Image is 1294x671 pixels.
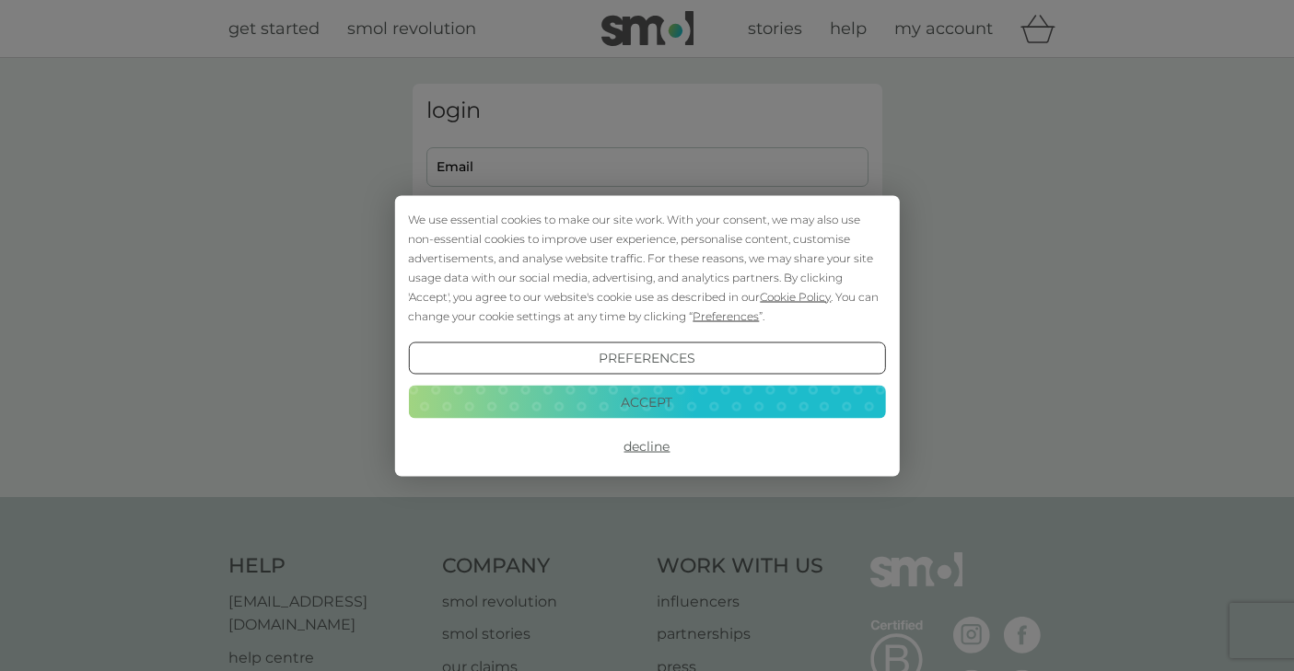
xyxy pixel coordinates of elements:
span: Preferences [693,308,759,322]
div: Cookie Consent Prompt [394,195,899,476]
span: Cookie Policy [760,289,831,303]
button: Decline [408,430,885,463]
button: Preferences [408,341,885,375]
div: We use essential cookies to make our site work. With your consent, we may also use non-essential ... [408,209,885,325]
button: Accept [408,386,885,419]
